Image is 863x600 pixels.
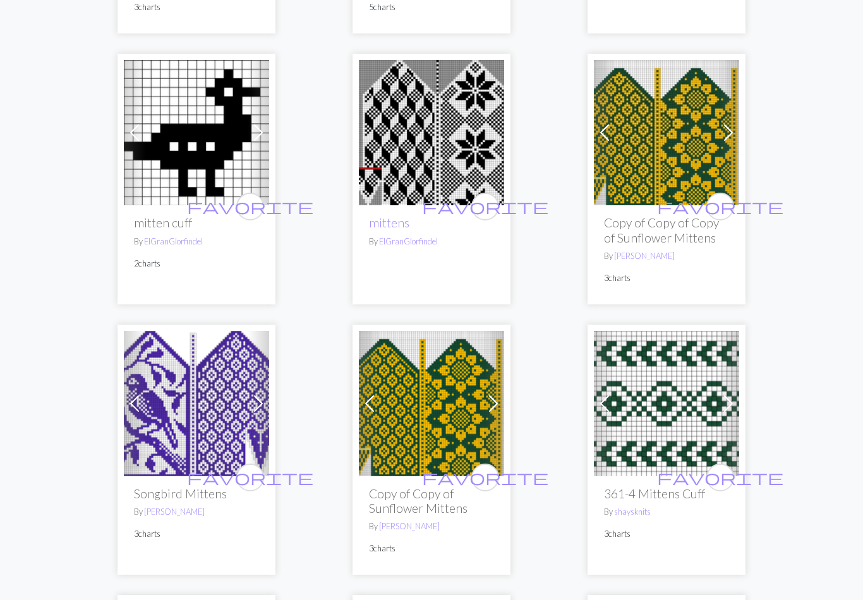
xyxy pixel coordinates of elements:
p: 3 charts [369,543,494,555]
img: mittens [359,60,504,205]
i: favourite [422,194,548,219]
p: 3 charts [604,528,729,540]
img: Mittens [124,331,269,476]
span: favorite [657,196,783,216]
a: Sunflower Mittens [359,396,504,408]
span: favorite [657,467,783,487]
h2: Songbird Mittens [134,486,259,501]
h2: 361-4 Mittens Cuff [604,486,729,501]
img: 361-4 Mittens Cuff [594,331,739,476]
a: mittens [369,215,409,230]
a: [PERSON_NAME] [144,507,205,517]
span: favorite [187,196,313,216]
a: 361-4 Mittens Cuff [594,396,739,408]
p: By [369,520,494,532]
button: favourite [471,464,499,491]
p: 3 charts [604,272,729,284]
i: favourite [657,465,783,490]
i: favourite [187,194,313,219]
h2: Copy of Copy of Sunflower Mittens [369,486,494,515]
span: favorite [187,467,313,487]
a: [PERSON_NAME] [379,521,440,531]
a: mittens [359,125,504,137]
i: favourite [422,465,548,490]
p: By [369,236,494,248]
img: Sunflower Mittens [359,331,504,476]
img: Sunflower Mittens [594,60,739,205]
p: 3 charts [134,528,259,540]
button: favourite [706,193,734,220]
p: By [604,506,729,518]
span: favorite [422,467,548,487]
a: Mittens [124,396,269,408]
p: By [134,506,259,518]
a: mitten cuff [124,125,269,137]
i: favourite [657,194,783,219]
img: mitten cuff [124,60,269,205]
button: favourite [471,193,499,220]
p: By [604,250,729,262]
i: favourite [187,465,313,490]
span: favorite [422,196,548,216]
a: ElGranGlorfindel [144,236,203,246]
h2: mitten cuff [134,215,259,230]
button: favourite [236,464,264,491]
p: 5 charts [369,1,494,13]
a: [PERSON_NAME] [614,251,675,261]
p: By [134,236,259,248]
a: ElGranGlorfindel [379,236,438,246]
p: 2 charts [134,258,259,270]
a: Sunflower Mittens [594,125,739,137]
p: 3 charts [134,1,259,13]
a: shaysknits [614,507,651,517]
button: favourite [236,193,264,220]
h2: Copy of Copy of Copy of Sunflower Mittens [604,215,729,244]
button: favourite [706,464,734,491]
